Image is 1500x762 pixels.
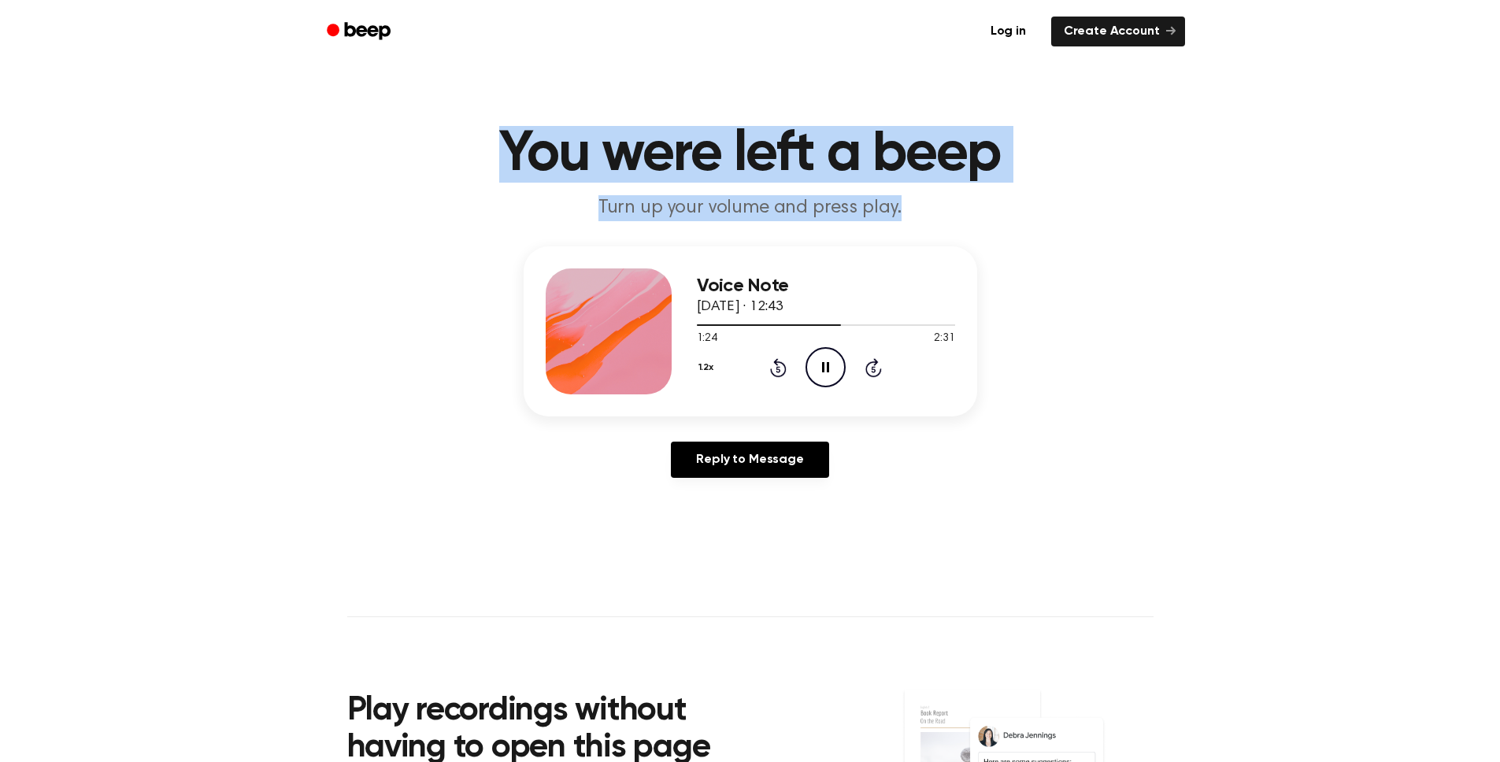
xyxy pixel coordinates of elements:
[934,331,954,347] span: 2:31
[448,195,1053,221] p: Turn up your volume and press play.
[1051,17,1185,46] a: Create Account
[697,300,783,314] span: [DATE] · 12:43
[316,17,405,47] a: Beep
[697,276,955,297] h3: Voice Note
[671,442,828,478] a: Reply to Message
[697,354,720,381] button: 1.2x
[697,331,717,347] span: 1:24
[975,13,1042,50] a: Log in
[347,126,1154,183] h1: You were left a beep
